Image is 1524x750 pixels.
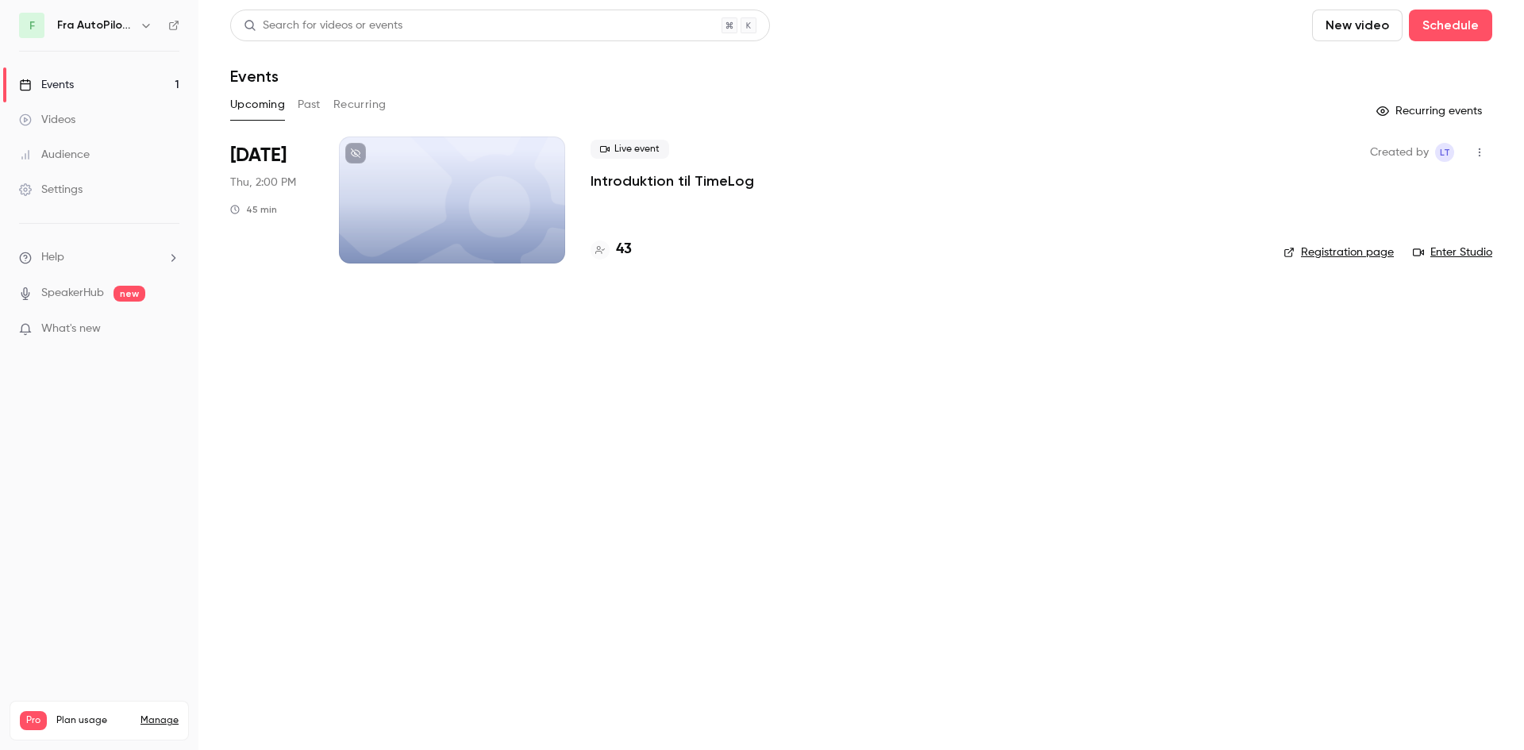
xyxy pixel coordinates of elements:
[1312,10,1403,41] button: New video
[19,182,83,198] div: Settings
[298,92,321,117] button: Past
[41,285,104,302] a: SpeakerHub
[230,92,285,117] button: Upcoming
[591,239,632,260] a: 43
[41,321,101,337] span: What's new
[41,249,64,266] span: Help
[333,92,387,117] button: Recurring
[616,239,632,260] h4: 43
[1283,244,1394,260] a: Registration page
[591,171,754,190] a: Introduktion til TimeLog
[230,67,279,86] h1: Events
[20,711,47,730] span: Pro
[19,249,179,266] li: help-dropdown-opener
[244,17,402,34] div: Search for videos or events
[1435,143,1454,162] span: Lucaas Taxgaard
[230,143,287,168] span: [DATE]
[230,137,314,263] div: Sep 25 Thu, 2:00 PM (Europe/Berlin)
[1413,244,1492,260] a: Enter Studio
[114,286,145,302] span: new
[591,140,669,159] span: Live event
[1370,143,1429,162] span: Created by
[1369,98,1492,124] button: Recurring events
[19,112,75,128] div: Videos
[57,17,133,33] h6: Fra AutoPilot til TimeLog
[140,714,179,727] a: Manage
[56,714,131,727] span: Plan usage
[19,147,90,163] div: Audience
[230,203,277,216] div: 45 min
[29,17,35,34] span: F
[1440,143,1450,162] span: LT
[230,175,296,190] span: Thu, 2:00 PM
[19,77,74,93] div: Events
[1409,10,1492,41] button: Schedule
